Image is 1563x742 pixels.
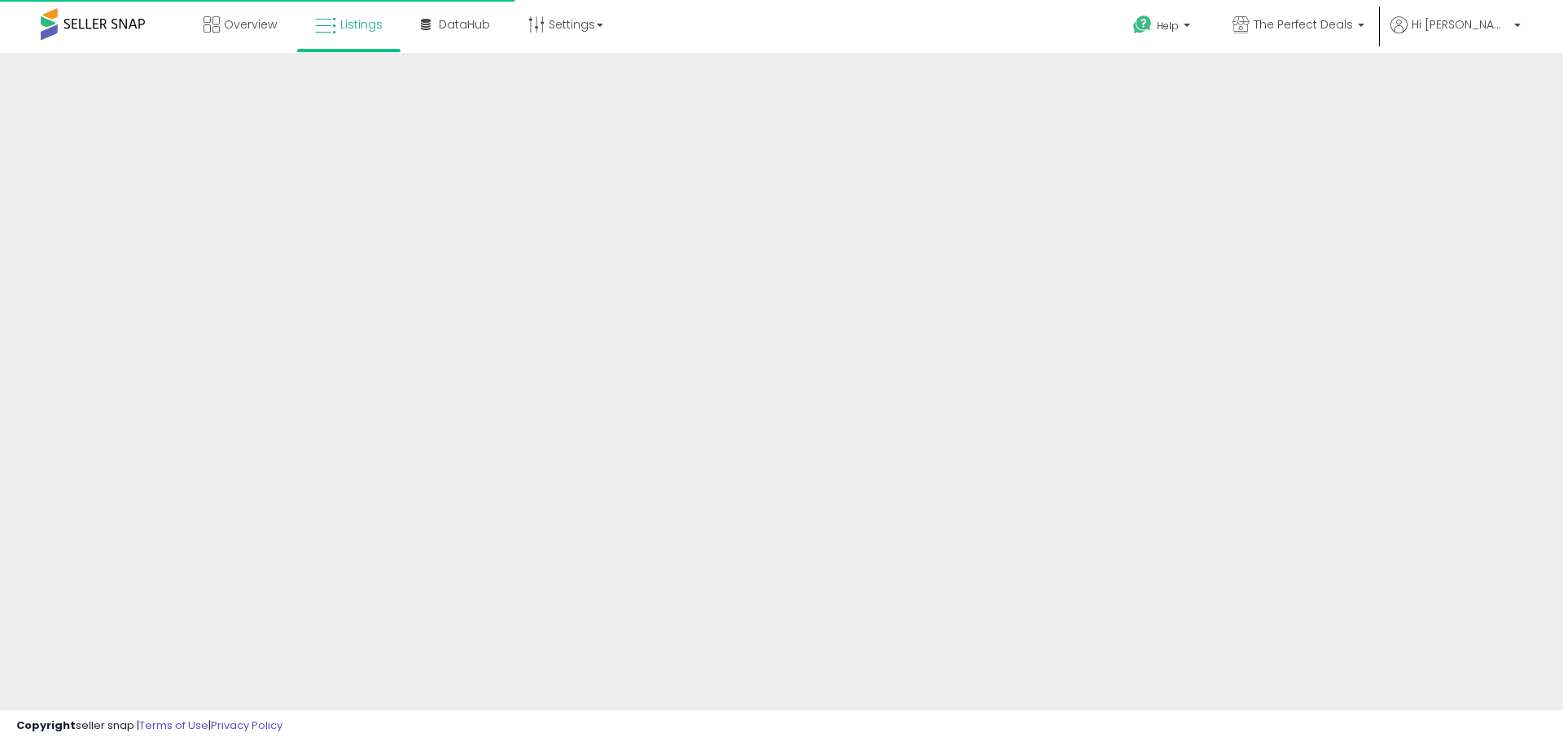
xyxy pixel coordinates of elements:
span: DataHub [439,16,490,33]
div: seller snap | | [16,718,282,734]
a: Terms of Use [139,718,208,733]
a: Hi [PERSON_NAME] [1390,16,1521,53]
span: Hi [PERSON_NAME] [1412,16,1509,33]
span: Overview [224,16,277,33]
a: Privacy Policy [211,718,282,733]
i: Get Help [1132,15,1153,35]
span: Help [1157,19,1179,33]
span: The Perfect Deals [1254,16,1353,33]
span: Listings [340,16,383,33]
a: Help [1120,2,1206,53]
strong: Copyright [16,718,76,733]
